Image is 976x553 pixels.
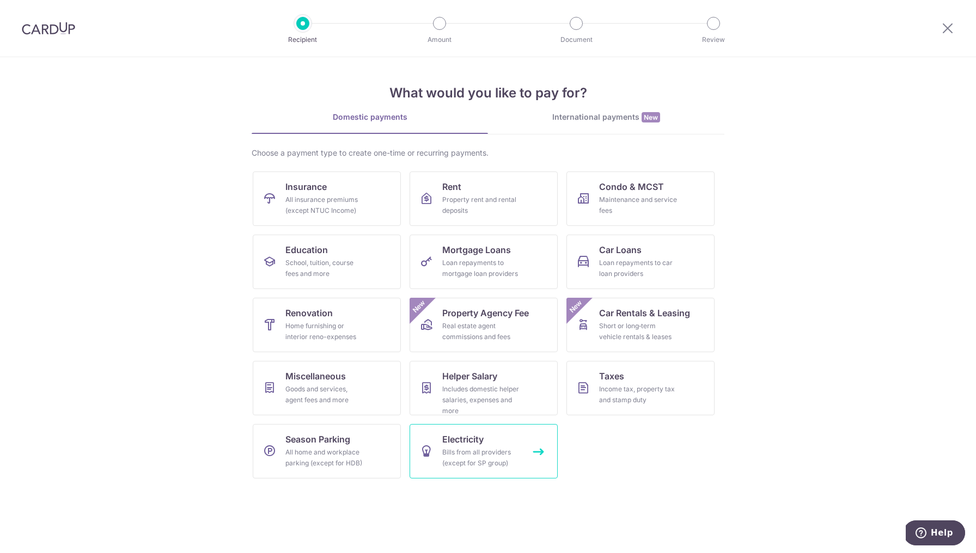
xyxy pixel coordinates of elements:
[488,112,724,123] div: International payments
[566,361,715,415] a: TaxesIncome tax, property tax and stamp duty
[285,433,350,446] span: Season Parking
[252,112,488,122] div: Domestic payments
[25,8,47,17] span: Help
[22,22,75,35] img: CardUp
[536,34,617,45] p: Document
[642,112,660,122] span: New
[399,34,480,45] p: Amount
[567,298,585,316] span: New
[599,370,624,383] span: Taxes
[253,361,401,415] a: MiscellaneousGoods and services, agent fees and more
[566,171,715,226] a: Condo & MCSTMaintenance and service fees
[673,34,754,45] p: Review
[410,424,558,478] a: ElectricityBills from all providers (except for SP group)
[253,298,401,352] a: RenovationHome furnishing or interior reno-expenses
[410,298,428,316] span: New
[442,433,484,446] span: Electricity
[599,180,664,193] span: Condo & MCST
[285,370,346,383] span: Miscellaneous
[442,370,497,383] span: Helper Salary
[566,235,715,289] a: Car LoansLoan repayments to car loan providers
[263,34,343,45] p: Recipient
[285,384,364,405] div: Goods and services, agent fees and more
[253,171,401,226] a: InsuranceAll insurance premiums (except NTUC Income)
[442,180,461,193] span: Rent
[599,384,678,405] div: Income tax, property tax and stamp duty
[410,298,558,352] a: Property Agency FeeReal estate agent commissions and feesNew
[410,171,558,226] a: RentProperty rent and rental deposits
[285,180,327,193] span: Insurance
[285,257,364,279] div: School, tuition, course fees and more
[285,306,333,319] span: Renovation
[599,306,690,319] span: Car Rentals & Leasing
[285,194,364,216] div: All insurance premiums (except NTUC Income)
[442,257,521,279] div: Loan repayments to mortgage loan providers
[442,243,511,256] span: Mortgage Loans
[599,194,678,216] div: Maintenance and service fees
[252,148,724,158] div: Choose a payment type to create one-time or recurring payments.
[599,321,678,342] div: Short or long‑term vehicle rentals & leases
[566,298,715,352] a: Car Rentals & LeasingShort or long‑term vehicle rentals & leasesNew
[599,243,642,256] span: Car Loans
[442,194,521,216] div: Property rent and rental deposits
[599,257,678,279] div: Loan repayments to car loan providers
[442,306,529,319] span: Property Agency Fee
[410,361,558,415] a: Helper SalaryIncludes domestic helper salaries, expenses and more
[285,447,364,469] div: All home and workplace parking (except for HDB)
[442,384,521,416] div: Includes domestic helper salaries, expenses and more
[442,447,521,469] div: Bills from all providers (except for SP group)
[285,321,364,342] div: Home furnishing or interior reno-expenses
[442,321,521,342] div: Real estate agent commissions and fees
[285,243,328,256] span: Education
[253,235,401,289] a: EducationSchool, tuition, course fees and more
[906,520,965,548] iframe: Opens a widget where you can find more information
[410,235,558,289] a: Mortgage LoansLoan repayments to mortgage loan providers
[252,83,724,103] h4: What would you like to pay for?
[253,424,401,478] a: Season ParkingAll home and workplace parking (except for HDB)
